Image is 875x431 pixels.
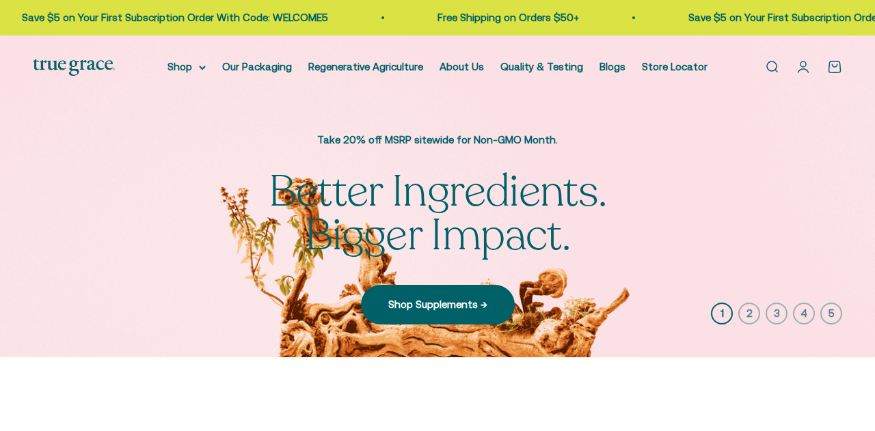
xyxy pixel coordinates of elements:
p: Save $5 on Your First Subscription Order With Code: WELCOME5 [14,10,320,26]
a: Our Packaging [222,61,292,72]
a: Store Locator [642,61,708,72]
a: Free Shipping on Orders $50+ [429,12,571,23]
a: Regenerative Agriculture [308,61,423,72]
a: Blogs [600,61,625,72]
a: Shop Supplements → [361,285,515,324]
button: 4 [793,303,815,324]
button: 3 [766,303,787,324]
a: About Us [440,61,484,72]
a: Quality & Testing [500,61,583,72]
p: Take 20% off MSRP sitewide for Non-GMO Month. [212,132,663,148]
button: 2 [738,303,760,324]
button: 5 [820,303,842,324]
split-lines: Better Ingredients. Bigger Impact. [269,162,607,265]
summary: Shop [167,59,206,75]
button: 1 [711,303,733,324]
